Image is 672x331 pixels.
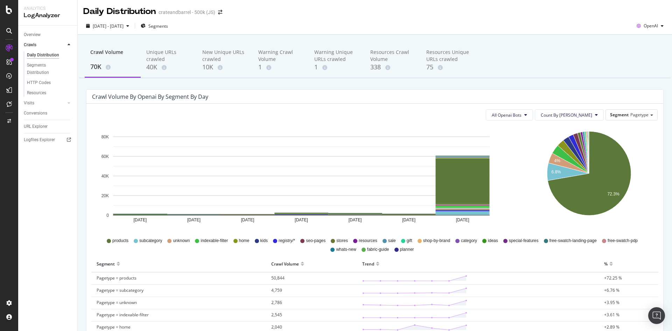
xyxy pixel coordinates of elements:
span: whats-new [336,247,356,253]
div: Resources [27,89,46,97]
div: Resources Unique URLs crawled [426,49,471,63]
span: +72.25 % [604,275,622,281]
span: planner [400,247,414,253]
span: +3.61 % [604,312,619,318]
div: Unique URLs crawled [146,49,191,63]
div: crateandbarrel - 500k (JS) [159,9,215,16]
span: Pagetype = indexable-filter [97,312,149,318]
span: Pagetype [630,112,649,118]
button: OpenAI [634,20,666,32]
span: kids [260,238,268,244]
span: +6.76 % [604,287,619,293]
a: Crawls [24,41,65,49]
svg: A chart. [521,126,656,231]
a: Overview [24,31,72,39]
span: free-swatch-pdp [608,238,638,244]
div: Crawl Volume by openai by Segment by Day [92,93,208,100]
text: 60K [101,154,109,159]
div: Warning Crawl Volume [258,49,303,63]
div: Daily Distribution [27,51,59,59]
div: Crawls [24,41,36,49]
span: stores [336,238,348,244]
div: Conversions [24,110,47,117]
div: 40K [146,63,191,72]
text: 20K [101,193,109,198]
span: 2,040 [271,324,282,330]
span: Count By Day [541,112,592,118]
span: home [239,238,250,244]
div: Trend [362,258,374,269]
div: Segment [97,258,115,269]
div: 1 [258,63,303,72]
a: Visits [24,99,65,107]
span: fabric-guide [367,247,389,253]
div: % [604,258,608,269]
span: unknown [173,238,190,244]
span: resources [359,238,377,244]
div: Analytics [24,6,72,12]
span: subcategory [139,238,162,244]
span: 50,844 [271,275,285,281]
span: +2.89 % [604,324,619,330]
span: Pagetype = products [97,275,136,281]
span: Pagetype = unknown [97,299,137,305]
span: 4,759 [271,287,282,293]
div: arrow-right-arrow-left [218,10,222,15]
span: Segments [148,23,168,29]
div: 10K [202,63,247,72]
a: URL Explorer [24,123,72,130]
div: Visits [24,99,34,107]
div: Crawl Volume [271,258,299,269]
div: Overview [24,31,41,39]
div: 70K [90,62,135,71]
div: Daily Distribution [83,6,156,18]
div: Resources Crawl Volume [370,49,415,63]
span: All Openai Bots [492,112,521,118]
div: Warning Unique URLs crawled [314,49,359,63]
div: LogAnalyzer [24,12,72,20]
text: [DATE] [456,218,469,222]
span: free-swatch-landing-page [549,238,597,244]
span: ideas [488,238,498,244]
a: Segments Distribution [27,62,72,76]
div: 75 [426,63,471,72]
button: Count By [PERSON_NAME] [535,109,604,120]
button: Segments [138,20,171,32]
span: sale [388,238,396,244]
div: 338 [370,63,415,72]
div: Crawl Volume [90,49,135,62]
div: URL Explorer [24,123,48,130]
span: indexable-filter [201,238,228,244]
span: category [461,238,477,244]
text: [DATE] [402,218,415,222]
div: Logfiles Explorer [24,136,55,144]
span: +3.95 % [604,299,619,305]
a: Daily Distribution [27,51,72,59]
span: Segment [610,112,629,118]
svg: A chart. [92,126,511,231]
span: shop-by-brand [423,238,450,244]
span: Pagetype = subcategory [97,287,143,293]
text: [DATE] [295,218,308,222]
span: registry/* [279,238,295,244]
text: [DATE] [349,218,362,222]
text: 80K [101,135,109,139]
span: seo-pages [306,238,325,244]
span: OpenAI [644,23,658,29]
text: [DATE] [133,218,147,222]
span: 2,786 [271,299,282,305]
span: products [112,238,128,244]
text: [DATE] [187,218,201,222]
div: 1 [314,63,359,72]
div: Open Intercom Messenger [648,307,665,324]
a: Resources [27,89,72,97]
span: gift [407,238,412,244]
span: [DATE] - [DATE] [93,23,124,29]
text: 4% [554,158,560,163]
a: Logfiles Explorer [24,136,72,144]
button: [DATE] - [DATE] [83,20,132,32]
text: 72.3% [608,192,619,196]
span: Pagetype = home [97,324,131,330]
